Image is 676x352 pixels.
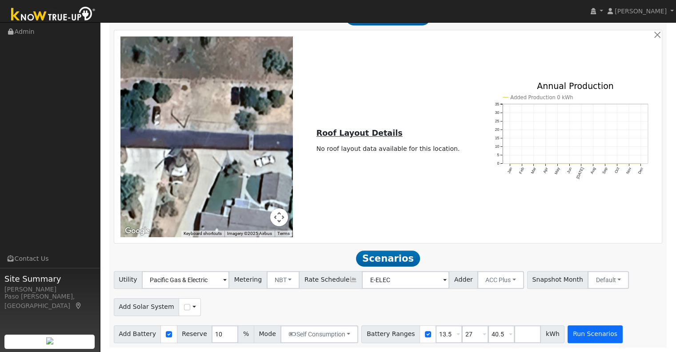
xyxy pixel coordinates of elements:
[527,271,588,289] span: Snapshot Month
[142,271,229,289] input: Select a Utility
[280,325,358,343] button: Self Consumption
[604,163,606,164] circle: onclick=""
[270,208,288,226] button: Map camera controls
[614,166,620,174] text: Oct
[267,271,300,289] button: NBT
[177,325,212,343] span: Reserve
[553,166,560,175] text: May
[4,285,95,294] div: [PERSON_NAME]
[545,163,546,164] circle: onclick=""
[4,273,95,285] span: Site Summary
[575,166,584,179] text: [DATE]
[495,127,500,132] text: 20
[477,271,524,289] button: ACC Plus
[4,292,95,311] div: Paso [PERSON_NAME], [GEOGRAPHIC_DATA]
[495,144,500,149] text: 10
[497,153,499,157] text: 5
[123,225,152,237] img: Google
[568,163,570,164] circle: onclick=""
[625,166,632,175] text: Nov
[114,298,180,316] span: Add Solar System
[601,166,608,174] text: Sep
[506,166,513,174] text: Jan
[277,231,290,236] a: Terms (opens in new tab)
[589,166,596,174] text: Aug
[495,136,500,140] text: 15
[75,302,83,309] a: Map
[566,166,572,174] text: Jun
[114,325,161,343] span: Add Battery
[497,161,499,166] text: 0
[238,325,254,343] span: %
[615,8,667,15] span: [PERSON_NAME]
[510,94,573,101] text: Added Production 0 kWh
[521,163,522,164] circle: onclick=""
[7,5,100,25] img: Know True-Up
[227,231,272,236] span: Imagery ©2025 Airbus
[316,129,403,138] u: Roof Layout Details
[254,325,281,343] span: Mode
[184,231,222,237] button: Keyboard shortcuts
[495,110,500,115] text: 30
[509,163,510,164] circle: onclick=""
[449,271,478,289] span: Adder
[299,271,362,289] span: Rate Schedule
[361,325,420,343] span: Battery Ranges
[46,337,53,344] img: retrieve
[530,166,536,174] text: Mar
[362,271,449,289] input: Select a Rate Schedule
[540,325,564,343] span: kWh
[568,325,622,343] button: Run Scenarios
[637,166,644,175] text: Dec
[315,143,461,155] td: No roof layout data available for this location.
[628,163,629,164] circle: onclick=""
[537,81,614,90] text: Annual Production
[542,166,549,174] text: Apr
[495,119,500,123] text: 25
[518,166,525,174] text: Feb
[533,163,534,164] circle: onclick=""
[123,225,152,237] a: Open this area in Google Maps (opens a new window)
[580,163,582,164] circle: onclick=""
[557,163,558,164] circle: onclick=""
[356,251,420,267] span: Scenarios
[592,163,594,164] circle: onclick=""
[616,163,618,164] circle: onclick=""
[588,271,629,289] button: Default
[495,102,500,106] text: 35
[229,271,267,289] span: Metering
[640,163,641,164] circle: onclick=""
[114,271,143,289] span: Utility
